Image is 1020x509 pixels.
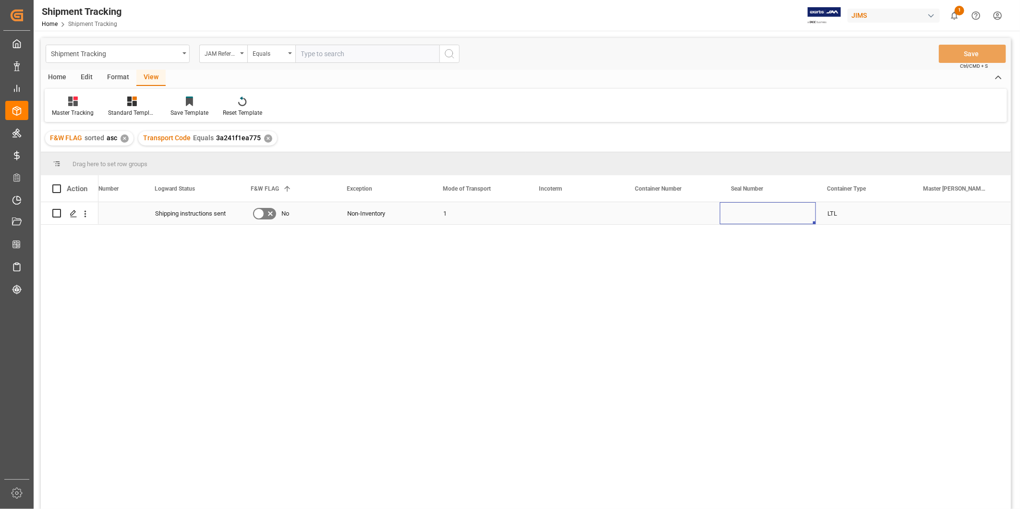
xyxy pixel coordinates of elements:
[960,62,988,70] span: Ctrl/CMD + S
[635,185,681,192] span: Container Number
[67,184,87,193] div: Action
[816,202,912,224] div: LTL
[281,203,289,225] span: No
[965,5,987,26] button: Help Center
[41,70,73,86] div: Home
[143,134,191,142] span: Transport Code
[205,47,237,58] div: JAM Reference Number
[199,45,247,63] button: open menu
[808,7,841,24] img: Exertis%20JAM%20-%20Email%20Logo.jpg_1722504956.jpg
[85,134,104,142] span: sorted
[848,6,944,24] button: JIMS
[939,45,1006,63] button: Save
[73,160,147,168] span: Drag here to set row groups
[41,202,98,225] div: Press SPACE to select this row.
[108,109,156,117] div: Standard Templates
[253,47,285,58] div: Equals
[439,45,460,63] button: search button
[51,47,179,59] div: Shipment Tracking
[42,21,58,27] a: Home
[264,134,272,143] div: ✕
[155,185,195,192] span: Logward Status
[136,70,166,86] div: View
[848,9,940,23] div: JIMS
[432,202,528,224] div: 1
[223,109,262,117] div: Reset Template
[955,6,964,15] span: 1
[347,203,420,225] div: Non-Inventory
[59,185,119,192] span: JAM Shipment Number
[170,109,208,117] div: Save Template
[193,134,214,142] span: Equals
[827,185,866,192] span: Container Type
[347,185,372,192] span: Exception
[42,4,121,19] div: Shipment Tracking
[295,45,439,63] input: Type to search
[155,203,228,225] div: Shipping instructions sent
[121,134,129,143] div: ✕
[923,185,987,192] span: Master [PERSON_NAME] of Lading Number
[247,45,295,63] button: open menu
[100,70,136,86] div: Format
[50,134,82,142] span: F&W FLAG
[731,185,763,192] span: Seal Number
[251,185,279,192] span: F&W FLAG
[46,45,190,63] button: open menu
[539,185,562,192] span: Incoterm
[944,5,965,26] button: show 1 new notifications
[443,185,491,192] span: Mode of Transport
[73,70,100,86] div: Edit
[216,134,261,142] span: 3a241f1ea775
[107,134,117,142] span: asc
[52,109,94,117] div: Master Tracking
